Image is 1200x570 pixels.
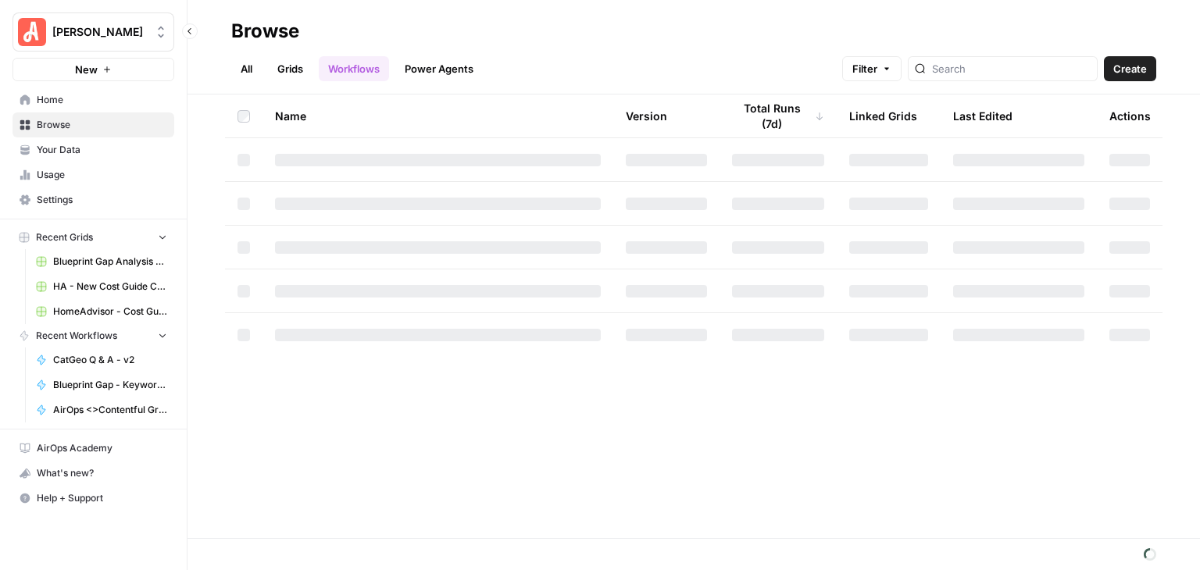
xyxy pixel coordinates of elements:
[12,137,174,162] a: Your Data
[37,118,167,132] span: Browse
[12,58,174,81] button: New
[12,162,174,187] a: Usage
[29,372,174,397] a: Blueprint Gap - Keyword Idea Generator
[37,168,167,182] span: Usage
[842,56,902,81] button: Filter
[37,93,167,107] span: Home
[37,193,167,207] span: Settings
[37,441,167,455] span: AirOps Academy
[1109,94,1151,137] div: Actions
[12,324,174,347] button: Recent Workflows
[37,143,167,157] span: Your Data
[36,329,117,343] span: Recent Workflows
[13,461,173,485] div: What's new?
[53,403,167,417] span: AirOps <>Contentful Grouped Answers per Question CSV
[12,112,174,137] a: Browse
[12,486,174,511] button: Help + Support
[231,56,262,81] a: All
[29,274,174,299] a: HA - New Cost Guide Creation Grid
[953,94,1012,137] div: Last Edited
[53,280,167,294] span: HA - New Cost Guide Creation Grid
[395,56,483,81] a: Power Agents
[12,226,174,249] button: Recent Grids
[319,56,389,81] a: Workflows
[12,87,174,112] a: Home
[852,61,877,77] span: Filter
[1104,56,1156,81] button: Create
[626,94,667,137] div: Version
[268,56,312,81] a: Grids
[53,305,167,319] span: HomeAdvisor - Cost Guide Updates
[732,94,824,137] div: Total Runs (7d)
[12,436,174,461] a: AirOps Academy
[52,24,147,40] span: [PERSON_NAME]
[849,94,917,137] div: Linked Grids
[53,255,167,269] span: Blueprint Gap Analysis Grid
[231,19,299,44] div: Browse
[1113,61,1147,77] span: Create
[932,61,1091,77] input: Search
[12,12,174,52] button: Workspace: Angi
[36,230,93,244] span: Recent Grids
[53,353,167,367] span: CatGeo Q & A - v2
[12,461,174,486] button: What's new?
[75,62,98,77] span: New
[18,18,46,46] img: Angi Logo
[29,299,174,324] a: HomeAdvisor - Cost Guide Updates
[29,347,174,372] a: CatGeo Q & A - v2
[29,249,174,274] a: Blueprint Gap Analysis Grid
[53,378,167,392] span: Blueprint Gap - Keyword Idea Generator
[37,491,167,505] span: Help + Support
[29,397,174,422] a: AirOps <>Contentful Grouped Answers per Question CSV
[12,187,174,212] a: Settings
[275,94,601,137] div: Name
